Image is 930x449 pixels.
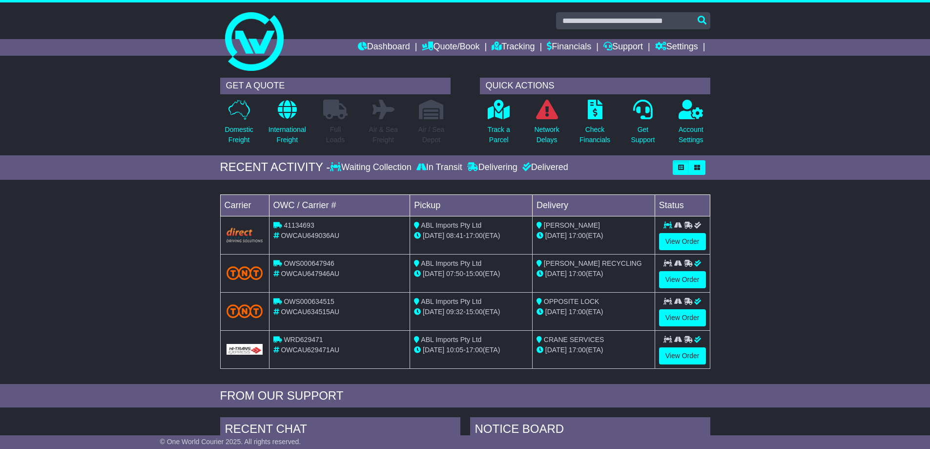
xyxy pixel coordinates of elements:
[227,344,263,355] img: GetCarrierServiceLogo
[421,336,481,343] span: ABL Imports Pty Ltd
[358,39,410,56] a: Dashboard
[227,266,263,279] img: TNT_Domestic.png
[284,259,334,267] span: OWS000647946
[220,78,451,94] div: GET A QUOTE
[545,346,567,354] span: [DATE]
[423,270,444,278] span: [DATE]
[410,194,533,216] td: Pickup
[579,99,611,150] a: CheckFinancials
[423,308,444,316] span: [DATE]
[269,194,410,216] td: OWC / Carrier #
[537,345,651,355] div: (ETA)
[414,345,528,355] div: - (ETA)
[284,336,323,343] span: WRD629471
[537,269,651,279] div: (ETA)
[488,125,510,145] p: Track a Parcel
[659,233,706,250] a: View Order
[544,221,600,229] span: [PERSON_NAME]
[281,308,339,316] span: OWCAU634515AU
[323,125,348,145] p: Full Loads
[281,346,339,354] span: OWCAU629471AU
[678,99,704,150] a: AccountSettings
[655,194,710,216] td: Status
[220,194,269,216] td: Carrier
[421,221,481,229] span: ABL Imports Pty Ltd
[160,438,301,446] span: © One World Courier 2025. All rights reserved.
[422,39,479,56] a: Quote/Book
[544,298,599,305] span: OPPOSITE LOCK
[603,39,643,56] a: Support
[487,99,511,150] a: Track aParcel
[269,125,306,145] p: International Freight
[659,347,706,364] a: View Order
[579,125,610,145] p: Check Financials
[446,346,463,354] span: 10:05
[225,125,253,145] p: Domestic Freight
[545,270,567,278] span: [DATE]
[446,308,463,316] span: 09:32
[423,346,444,354] span: [DATE]
[418,125,445,145] p: Air / Sea Depot
[268,99,307,150] a: InternationalFreight
[537,231,651,241] div: (ETA)
[421,259,481,267] span: ABL Imports Pty Ltd
[655,39,698,56] a: Settings
[369,125,398,145] p: Air & Sea Freight
[659,271,706,288] a: View Order
[466,270,483,278] span: 15:00
[220,389,710,403] div: FROM OUR SUPPORT
[534,125,559,145] p: Network Delays
[284,221,314,229] span: 41134693
[537,307,651,317] div: (ETA)
[421,298,481,305] span: ABL Imports Pty Ltd
[330,162,413,173] div: Waiting Collection
[466,308,483,316] span: 15:00
[492,39,535,56] a: Tracking
[414,162,465,173] div: In Transit
[224,99,253,150] a: DomesticFreight
[446,270,463,278] span: 07:50
[446,232,463,239] span: 08:41
[423,232,444,239] span: [DATE]
[547,39,591,56] a: Financials
[284,298,334,305] span: OWS000634515
[470,417,710,444] div: NOTICE BOARD
[414,231,528,241] div: - (ETA)
[520,162,568,173] div: Delivered
[466,346,483,354] span: 17:00
[679,125,703,145] p: Account Settings
[569,232,586,239] span: 17:00
[545,308,567,316] span: [DATE]
[220,160,331,174] div: RECENT ACTIVITY -
[569,346,586,354] span: 17:00
[544,336,604,343] span: CRANE SERVICES
[281,270,339,278] span: OWCAU647946AU
[534,99,559,150] a: NetworkDelays
[532,194,655,216] td: Delivery
[227,228,263,242] img: Direct.png
[480,78,710,94] div: QUICK ACTIONS
[220,417,460,444] div: RECENT CHAT
[466,232,483,239] span: 17:00
[465,162,520,173] div: Delivering
[545,232,567,239] span: [DATE]
[281,232,339,239] span: OWCAU649036AU
[414,307,528,317] div: - (ETA)
[630,99,655,150] a: GetSupport
[414,269,528,279] div: - (ETA)
[227,304,263,318] img: TNT_Domestic.png
[659,309,706,326] a: View Order
[569,270,586,278] span: 17:00
[544,259,642,267] span: [PERSON_NAME] RECYCLING
[569,308,586,316] span: 17:00
[631,125,655,145] p: Get Support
